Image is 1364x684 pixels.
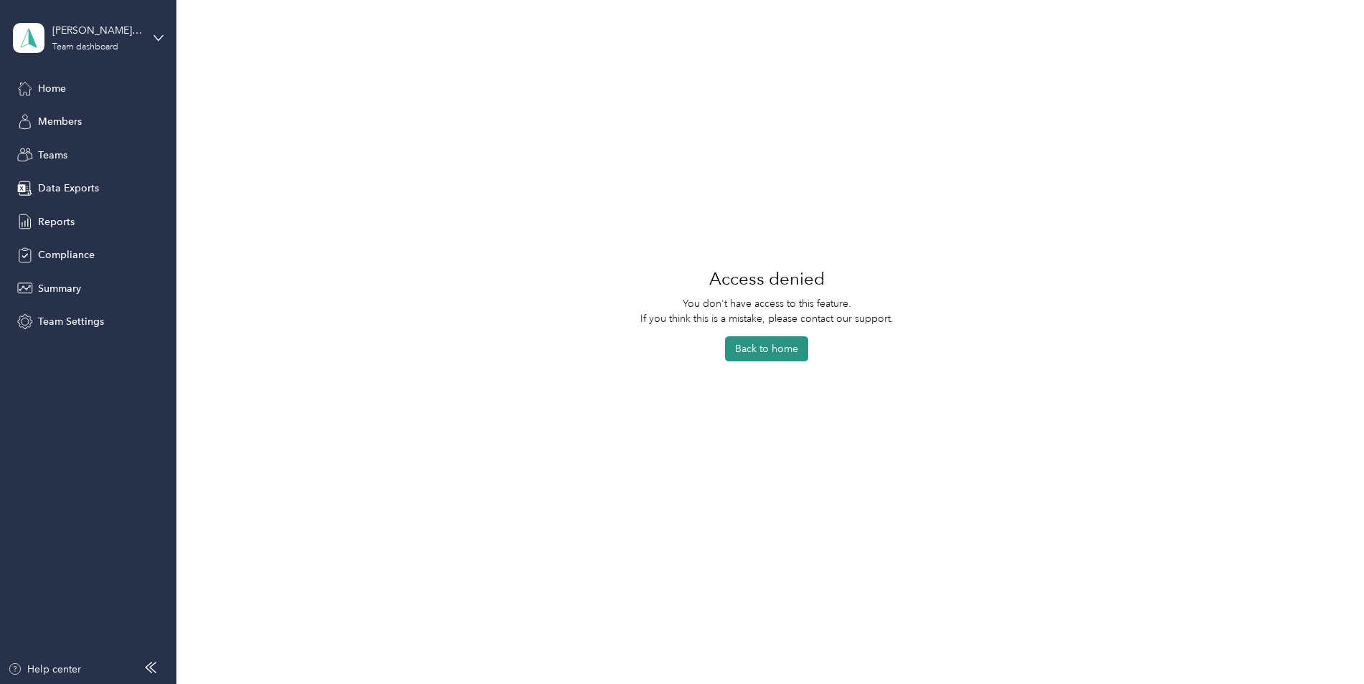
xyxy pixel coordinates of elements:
[725,336,808,361] button: Back to home
[38,148,67,163] span: Teams
[8,662,81,677] button: Help center
[38,247,95,262] span: Compliance
[38,181,99,196] span: Data Exports
[52,23,142,38] div: [PERSON_NAME][EMAIL_ADDRESS][PERSON_NAME][DOMAIN_NAME]
[38,81,66,96] span: Home
[52,43,118,52] div: Team dashboard
[38,281,81,296] span: Summary
[38,314,104,329] span: Team Settings
[640,296,894,326] p: You don't have access to this feature. If you think this is a mistake, please contact our support.
[38,214,75,229] span: Reports
[709,262,825,296] h1: Access denied
[1284,604,1364,684] iframe: Everlance-gr Chat Button Frame
[38,114,82,129] span: Members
